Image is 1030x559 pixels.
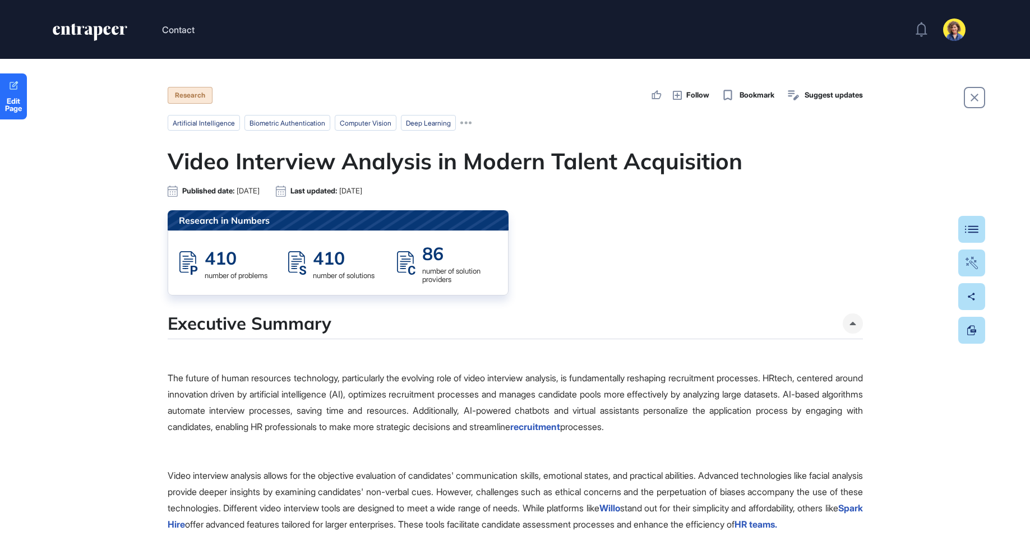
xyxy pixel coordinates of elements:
li: computer vision [335,115,396,131]
li: biometric authentication [244,115,330,131]
div: number of solutions [313,271,375,280]
p: Video interview analysis allows for the objective evaluation of candidates' communication skills,... [168,468,863,532]
button: Follow [673,89,709,101]
a: HR teams. [735,519,777,530]
a: recruitment [510,421,560,432]
span: [DATE] [339,187,362,195]
img: user-avatar [943,19,966,41]
div: Last updated: [290,187,362,195]
button: Contact [162,22,195,37]
div: Published date: [182,187,260,195]
span: [DATE] [237,187,260,195]
div: number of problems [205,271,267,280]
button: Bookmark [720,87,774,103]
li: artificial intelligence [168,115,240,131]
li: deep learning [401,115,456,131]
button: Suggest updates [786,87,863,103]
p: The future of human resources technology, particularly the evolving role of video interview analy... [168,370,863,435]
div: 410 [313,247,375,269]
div: Research in Numbers [168,210,509,230]
span: Follow [686,90,709,101]
a: entrapeer-logo [52,24,128,45]
span: Suggest updates [805,90,863,101]
div: number of solution providers [422,267,497,284]
span: Bookmark [740,90,774,101]
div: 86 [422,242,497,265]
h4: Executive Summary [168,313,331,334]
div: 410 [205,247,267,269]
a: Spark Hire [168,502,863,530]
a: Willo [599,502,620,514]
h1: Video Interview Analysis in Modern Talent Acquisition [168,147,863,174]
div: Research [168,87,213,104]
